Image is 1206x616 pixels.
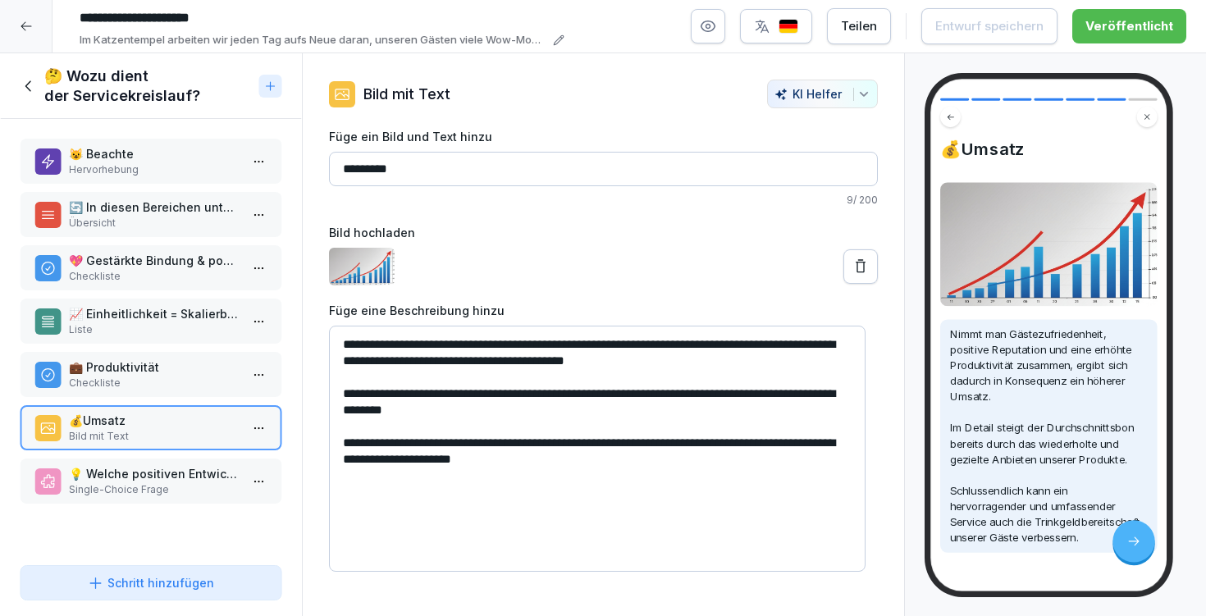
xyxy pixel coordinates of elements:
[20,299,282,344] div: 📈 Einheitlichkeit = Skalierbarkeit & MessbarkeitListe
[20,245,282,290] div: 💖 Gestärkte Bindung & positive ReputationCheckliste
[69,358,240,376] p: 💼 Produktivität
[363,83,450,105] p: Bild mit Text
[69,465,240,482] p: 💡 Welche positiven Entwicklungen garantieren wir durch den Servicekreislauf?
[329,248,395,285] img: hm67i91ymtxpugj4e2kboyn3.png
[20,565,282,600] button: Schritt hinzufügen
[20,459,282,504] div: 💡 Welche positiven Entwicklungen garantieren wir durch den Servicekreislauf?Single-Choice Frage
[80,32,548,48] p: Im Katzentempel arbeiten wir jeden Tag aufs Neue daran, unseren Gästen viele Wow-Momente zu schen...
[1085,17,1173,35] div: Veröffentlicht
[329,302,878,319] label: Füge eine Beschreibung hinzu
[69,252,240,269] p: 💖 Gestärkte Bindung & positive Reputation
[69,412,240,429] p: 💰Umsatz
[69,145,240,162] p: 😺 Beachte
[329,224,878,241] label: Bild hochladen
[69,216,240,230] p: Übersicht
[774,87,870,101] div: KI Helfer
[69,322,240,337] p: Liste
[779,19,798,34] img: de.svg
[20,192,282,237] div: 🔄 In diesen Bereichen unterstützt uns der ServicekreislaufÜbersicht
[69,198,240,216] p: 🔄 In diesen Bereichen unterstützt uns der Servicekreislauf
[69,269,240,284] p: Checkliste
[69,305,240,322] p: 📈 Einheitlichkeit = Skalierbarkeit & Messbarkeit
[44,66,253,106] h1: 🤔 Wozu dient der Servicekreislauf?
[69,429,240,444] p: Bild mit Text
[767,80,878,108] button: KI Helfer
[20,352,282,397] div: 💼 ProduktivitätCheckliste
[827,8,891,44] button: Teilen
[949,326,1147,545] p: Nimmt man Gästezufriedenheit, positive Reputation und eine erhöhte Produktivität zusammen, ergibt...
[329,193,878,208] p: 9 / 200
[88,574,214,591] div: Schritt hinzufügen
[940,139,1158,160] h4: 💰Umsatz
[329,128,878,145] label: Füge ein Bild und Text hinzu
[935,17,1044,35] div: Entwurf speichern
[1072,9,1186,43] button: Veröffentlicht
[69,376,240,390] p: Checkliste
[921,8,1058,44] button: Entwurf speichern
[20,405,282,450] div: 💰UmsatzBild mit Text
[841,17,877,35] div: Teilen
[69,482,240,497] p: Single-Choice Frage
[20,139,282,184] div: 😺 BeachteHervorhebung
[69,162,240,177] p: Hervorhebung
[940,182,1158,306] img: Bild und Text Vorschau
